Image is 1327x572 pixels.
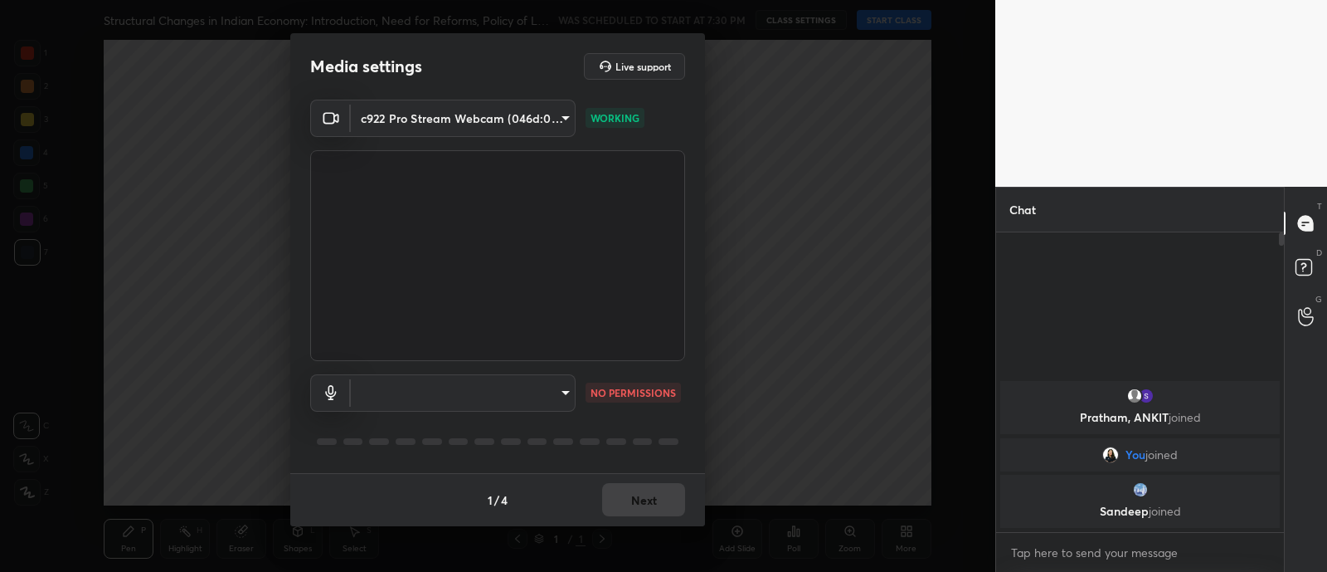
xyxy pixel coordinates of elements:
span: joined [1145,448,1178,462]
div: grid [996,378,1284,532]
span: joined [1149,503,1181,519]
img: 3 [1132,482,1149,498]
p: D [1316,247,1322,259]
h4: / [494,491,499,509]
div: c922 Pro Stream Webcam (046d:085c) [351,100,576,137]
p: Pratham, ANKIT [1010,411,1270,424]
p: Chat [996,188,1049,232]
img: ac645958af6d470e9914617ce266d6ae.jpg [1102,447,1119,463]
p: G [1315,293,1322,306]
h5: Live support [615,61,671,71]
p: NO PERMISSIONS [591,385,676,400]
span: joined [1169,409,1201,425]
h4: 4 [501,491,508,509]
p: T [1317,200,1322,213]
div: c922 Pro Stream Webcam (046d:085c) [351,374,576,412]
span: You [1125,448,1145,462]
h4: 1 [488,491,493,509]
img: 029991b5e4a448f3943d0d3e9772945c.44180858_3 [1138,388,1154,404]
p: WORKING [591,110,639,125]
p: Sandeep [1010,505,1270,518]
h2: Media settings [310,56,422,77]
img: default.png [1126,388,1143,404]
